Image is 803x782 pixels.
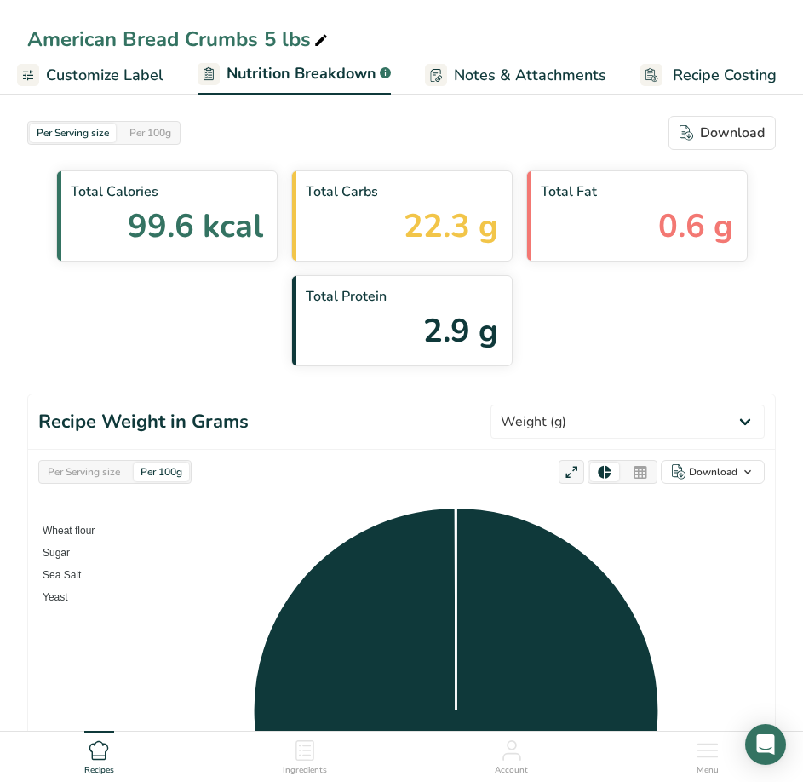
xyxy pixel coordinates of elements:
[454,64,606,87] span: Notes & Attachments
[425,56,606,95] a: Notes & Attachments
[84,764,114,777] span: Recipes
[134,463,189,481] div: Per 100g
[673,64,777,87] span: Recipe Costing
[306,286,498,307] span: Total Protein
[123,124,178,142] div: Per 100g
[30,569,81,581] span: Sea Salt
[27,24,331,55] div: American Bread Crumbs 5 lbs
[640,56,777,95] a: Recipe Costing
[38,408,249,436] h1: Recipe Weight in Grams
[404,202,498,250] span: 22.3 g
[227,62,376,85] span: Nutrition Breakdown
[680,123,765,143] div: Download
[283,764,327,777] span: Ingredients
[668,116,776,150] button: Download
[30,591,68,603] span: Yeast
[541,181,733,202] span: Total Fat
[17,56,163,95] a: Customize Label
[198,55,391,95] a: Nutrition Breakdown
[30,525,95,537] span: Wheat flour
[745,724,786,765] div: Open Intercom Messenger
[306,181,498,202] span: Total Carbs
[41,463,127,481] div: Per Serving size
[495,764,528,777] span: Account
[71,181,263,202] span: Total Calories
[283,732,327,778] a: Ingredients
[46,64,163,87] span: Customize Label
[30,547,70,559] span: Sugar
[495,732,528,778] a: Account
[658,202,733,250] span: 0.6 g
[30,124,116,142] div: Per Serving size
[84,732,114,778] a: Recipes
[697,764,719,777] span: Menu
[128,202,263,250] span: 99.6 kcal
[689,464,737,480] div: Download
[423,307,498,355] span: 2.9 g
[661,460,765,484] button: Download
